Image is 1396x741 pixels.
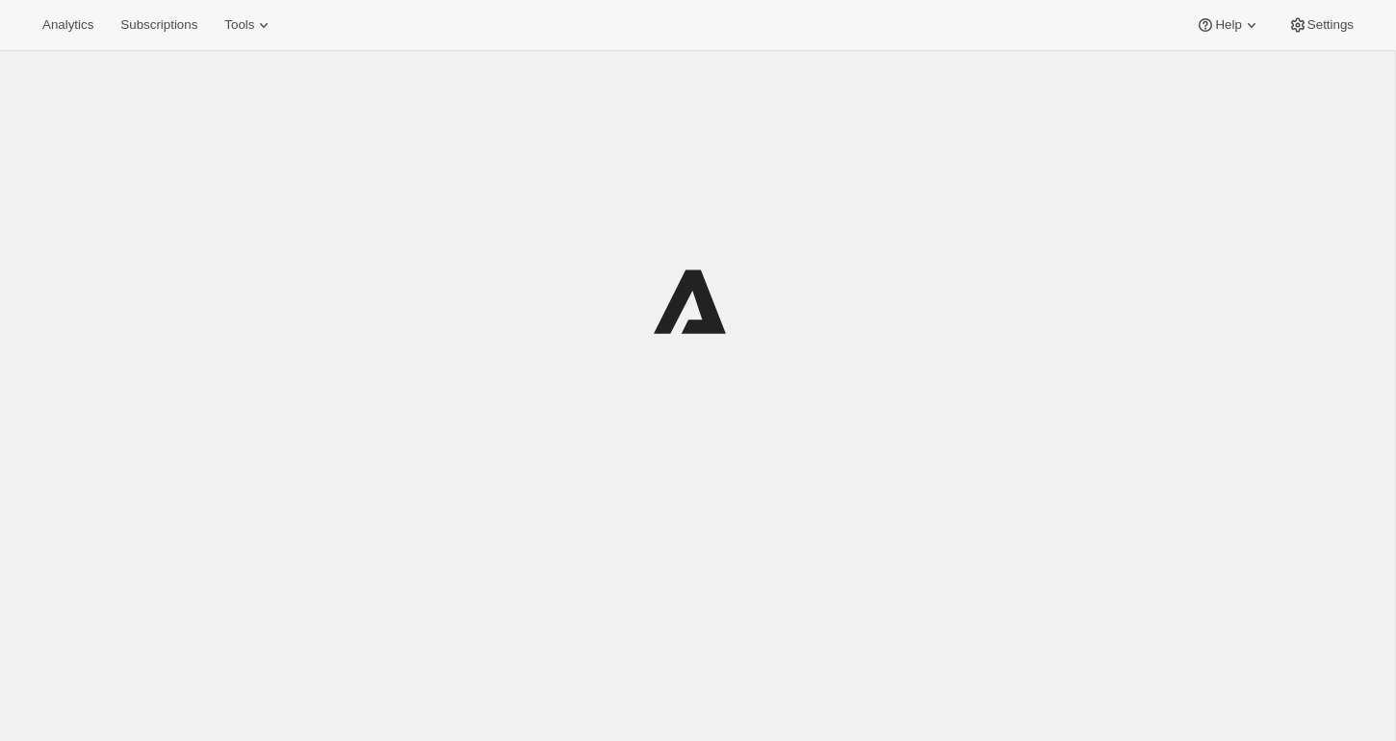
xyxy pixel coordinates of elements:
[42,17,93,33] span: Analytics
[120,17,197,33] span: Subscriptions
[224,17,254,33] span: Tools
[213,12,285,38] button: Tools
[1277,12,1365,38] button: Settings
[31,12,105,38] button: Analytics
[109,12,209,38] button: Subscriptions
[1215,17,1241,33] span: Help
[1307,17,1354,33] span: Settings
[1184,12,1272,38] button: Help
